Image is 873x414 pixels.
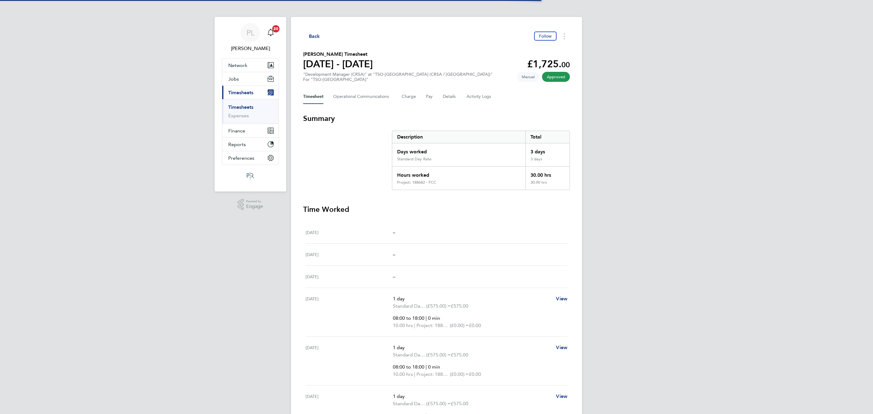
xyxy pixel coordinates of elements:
[222,72,279,85] button: Jobs
[393,371,413,377] span: 10.00 hrs
[525,180,570,190] div: 30.00 hrs
[228,76,239,82] span: Jobs
[222,58,279,72] button: Network
[426,303,451,309] span: (£575.00) =
[402,89,416,104] button: Charge
[246,204,263,209] span: Engage
[309,33,320,40] span: Back
[222,86,279,99] button: Timesheets
[397,180,436,185] div: Project: 188682 - FCC
[222,99,279,124] div: Timesheets
[393,344,551,351] p: 1 day
[556,296,567,302] span: View
[306,251,393,258] div: [DATE]
[265,23,277,42] a: 20
[393,302,426,310] span: Standard Day Rate
[222,171,279,181] a: Go to home page
[238,199,263,210] a: Powered byEngage
[525,167,570,180] div: 30.00 hrs
[392,143,525,157] div: Days worked
[222,23,279,52] a: PL[PERSON_NAME]
[450,322,469,328] span: (£0.00) =
[450,371,469,377] span: (£0.00) =
[414,322,415,328] span: |
[303,114,570,123] h3: Summary
[426,364,427,370] span: |
[393,393,551,400] p: 1 day
[393,252,395,257] span: –
[451,401,468,406] span: £575.00
[392,131,570,190] div: Summary
[393,295,551,302] p: 1 day
[556,344,567,351] a: View
[228,128,245,134] span: Finance
[303,72,493,82] div: "Development Manager (CRSA)" at "TSO-[GEOGRAPHIC_DATA] (CRSA / [GEOGRAPHIC_DATA])"
[559,32,570,41] button: Timesheets Menu
[517,72,540,82] span: This timesheet was manually created.
[306,295,393,329] div: [DATE]
[393,351,426,359] span: Standard Day Rate
[246,29,254,37] span: PL
[306,344,393,378] div: [DATE]
[416,322,450,329] span: Project: 188682 - FCC
[426,89,433,104] button: Pay
[467,89,492,104] button: Activity Logs
[393,364,424,370] span: 08:00 to 18:00
[525,143,570,157] div: 3 days
[539,33,552,39] span: Follow
[222,45,279,52] span: Paul Ledingham
[534,32,557,41] button: Follow
[222,151,279,165] button: Preferences
[414,371,415,377] span: |
[428,315,440,321] span: 0 min
[228,155,254,161] span: Preferences
[393,274,395,279] span: –
[306,273,393,280] div: [DATE]
[469,371,481,377] span: £0.00
[469,322,481,328] span: £0.00
[228,142,246,147] span: Reports
[245,171,256,181] img: psrsolutions-logo-retina.png
[393,315,424,321] span: 08:00 to 18:00
[451,303,468,309] span: £575.00
[392,167,525,180] div: Hours worked
[222,138,279,151] button: Reports
[525,157,570,166] div: 3 days
[393,322,413,328] span: 10.00 hrs
[303,32,320,40] button: Back
[525,131,570,143] div: Total
[397,157,431,162] div: Standard Day Rate
[228,113,249,119] a: Expenses
[426,352,451,358] span: (£575.00) =
[416,371,450,378] span: Project: 188682 - FCC
[306,229,393,236] div: [DATE]
[246,199,263,204] span: Powered by
[272,25,279,32] span: 20
[527,58,570,70] app-decimal: £1,725.
[556,295,567,302] a: View
[303,205,570,214] h3: Time Worked
[542,72,570,82] span: This timesheet has been approved.
[556,393,567,399] span: View
[556,393,567,400] a: View
[556,345,567,350] span: View
[393,400,426,407] span: Standard Day Rate
[228,104,253,110] a: Timesheets
[222,124,279,137] button: Finance
[426,315,427,321] span: |
[393,229,395,235] span: –
[215,17,286,192] nav: Main navigation
[303,89,323,104] button: Timesheet
[428,364,440,370] span: 0 min
[303,51,373,58] h2: [PERSON_NAME] Timesheet
[451,352,468,358] span: £575.00
[303,58,373,70] h1: [DATE] - [DATE]
[426,401,451,406] span: (£575.00) =
[443,89,457,104] button: Details
[561,60,570,69] span: 00
[228,62,247,68] span: Network
[303,77,493,82] div: For "TSO-[GEOGRAPHIC_DATA]"
[392,131,525,143] div: Description
[333,89,392,104] button: Operational Communications
[228,90,253,95] span: Timesheets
